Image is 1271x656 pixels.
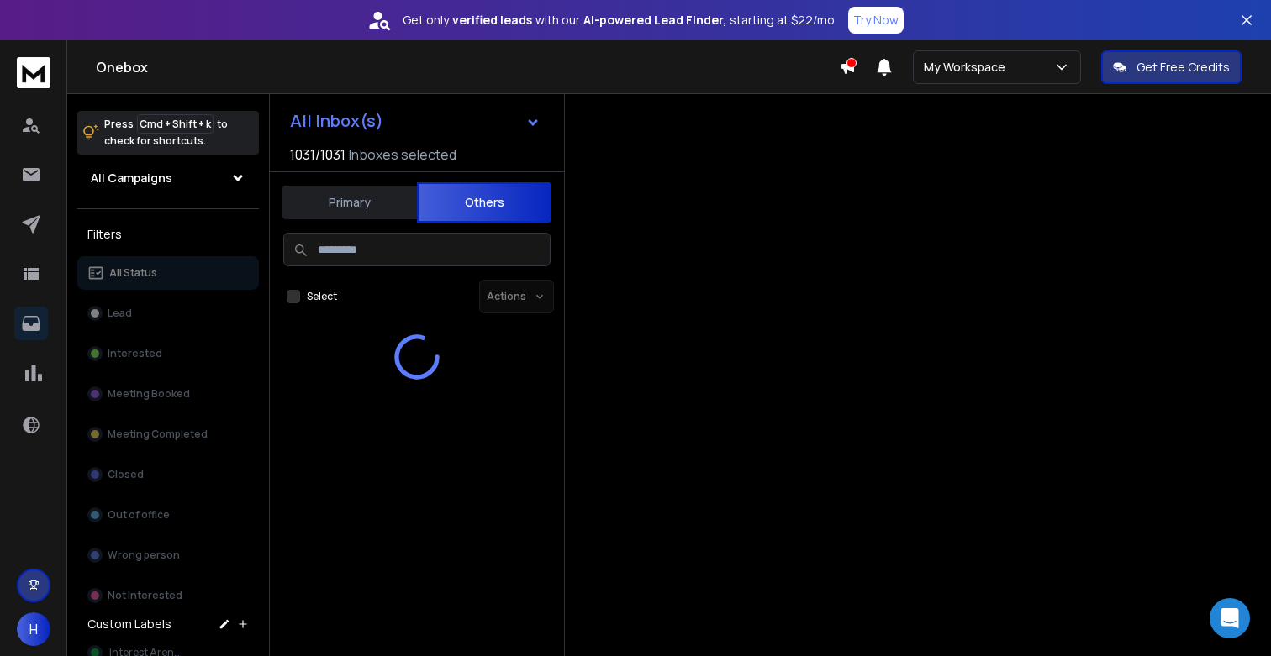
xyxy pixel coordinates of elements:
[307,290,337,303] label: Select
[104,116,228,150] p: Press to check for shortcuts.
[848,7,904,34] button: Try Now
[403,12,835,29] p: Get only with our starting at $22/mo
[282,184,417,221] button: Primary
[583,12,726,29] strong: AI-powered Lead Finder,
[349,144,456,165] h3: Inboxes selected
[290,113,383,129] h1: All Inbox(s)
[77,223,259,246] h3: Filters
[417,182,551,223] button: Others
[853,12,899,29] p: Try Now
[924,59,1012,76] p: My Workspace
[87,616,171,632] h3: Custom Labels
[17,57,50,88] img: logo
[137,114,214,134] span: Cmd + Shift + k
[452,12,532,29] strong: verified leads
[290,144,345,165] span: 1031 / 1031
[77,161,259,195] button: All Campaigns
[277,104,554,138] button: All Inbox(s)
[96,57,839,77] h1: Onebox
[91,170,172,186] h1: All Campaigns
[1101,50,1242,84] button: Get Free Credits
[17,612,50,646] button: H
[1137,59,1230,76] p: Get Free Credits
[1210,598,1250,638] div: Open Intercom Messenger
